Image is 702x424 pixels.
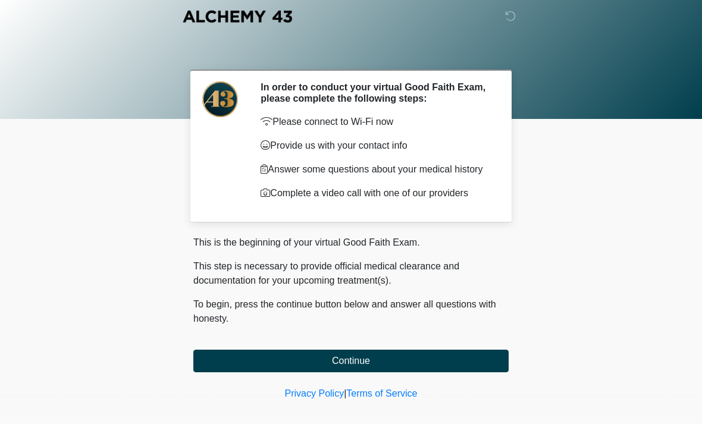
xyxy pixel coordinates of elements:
[193,350,509,372] button: Continue
[193,259,509,288] p: This step is necessary to provide official medical clearance and documentation for your upcoming ...
[184,43,518,65] h1: ‎ ‎ ‎ ‎
[202,81,238,117] img: Agent Avatar
[285,388,344,398] a: Privacy Policy
[261,162,491,177] p: Answer some questions about your medical history
[261,139,491,153] p: Provide us with your contact info
[261,81,491,104] h2: In order to conduct your virtual Good Faith Exam, please complete the following steps:
[346,388,417,398] a: Terms of Service
[193,235,509,250] p: This is the beginning of your virtual Good Faith Exam.
[193,297,509,326] p: To begin, press the continue button below and answer all questions with honesty.
[261,115,491,129] p: Please connect to Wi-Fi now
[261,186,491,200] p: Complete a video call with one of our providers
[344,388,346,398] a: |
[181,9,293,24] img: Alchemy 43 Logo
